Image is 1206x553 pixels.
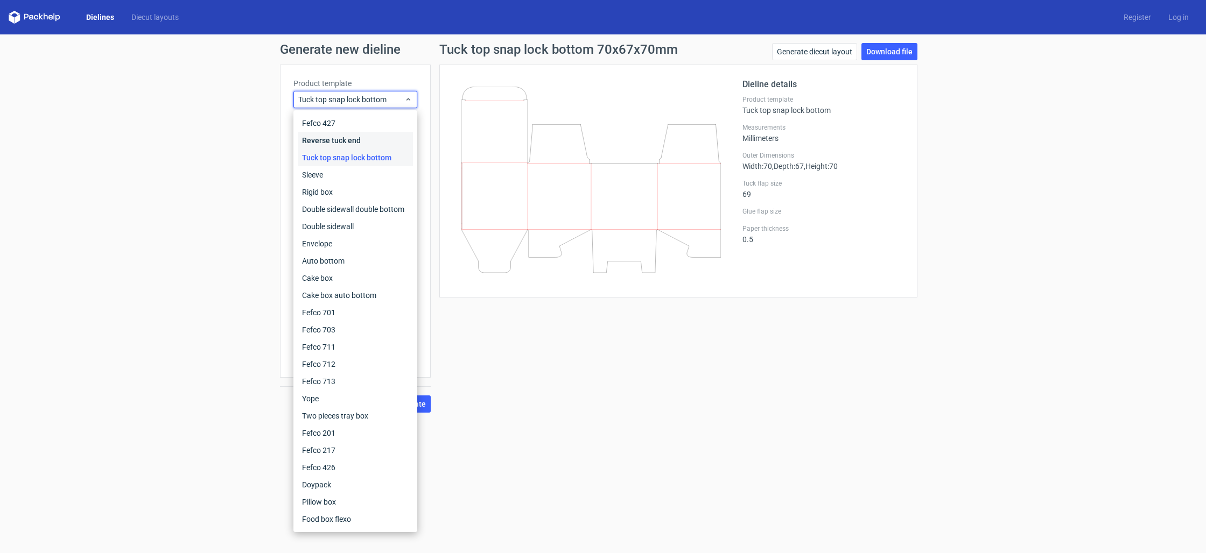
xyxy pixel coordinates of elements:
div: Sleeve [298,166,413,183]
label: Product template [742,95,904,104]
h1: Tuck top snap lock bottom 70x67x70mm [439,43,678,56]
span: Width : 70 [742,162,772,171]
span: , Height : 70 [804,162,838,171]
h2: Dieline details [742,78,904,91]
div: Fefco 703 [298,321,413,338]
div: Fefco 426 [298,459,413,476]
div: Double sidewall double bottom [298,201,413,218]
div: Fefco 427 [298,115,413,132]
div: Fefco 713 [298,373,413,390]
a: Register [1115,12,1160,23]
a: Generate diecut layout [772,43,857,60]
label: Product template [293,78,417,89]
a: Download file [861,43,917,60]
span: Tuck top snap lock bottom [298,94,404,105]
label: Paper thickness [742,224,904,233]
div: 0.5 [742,224,904,244]
div: Auto bottom [298,252,413,270]
div: Fefco 701 [298,304,413,321]
a: Dielines [78,12,123,23]
div: Tuck top snap lock bottom [742,95,904,115]
div: Two pieces tray box [298,407,413,424]
span: , Depth : 67 [772,162,804,171]
a: Log in [1160,12,1197,23]
a: Diecut layouts [123,12,187,23]
div: Yope [298,390,413,407]
div: Fefco 711 [298,338,413,356]
label: Glue flap size [742,207,904,216]
div: Reverse tuck end [298,132,413,149]
div: Pillow box [298,493,413,511]
div: Doypack [298,476,413,493]
h1: Generate new dieline [280,43,926,56]
div: Cake box auto bottom [298,287,413,304]
div: Rigid box [298,183,413,201]
label: Measurements [742,123,904,132]
div: Cake box [298,270,413,287]
div: Tuck top snap lock bottom [298,149,413,166]
div: Fefco 201 [298,424,413,442]
div: 69 [742,179,904,198]
div: Millimeters [742,123,904,143]
div: Double sidewall [298,218,413,235]
div: Fefco 217 [298,442,413,459]
label: Tuck flap size [742,179,904,188]
label: Outer Dimensions [742,151,904,160]
div: Envelope [298,235,413,252]
div: Fefco 712 [298,356,413,373]
div: Food box flexo [298,511,413,528]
